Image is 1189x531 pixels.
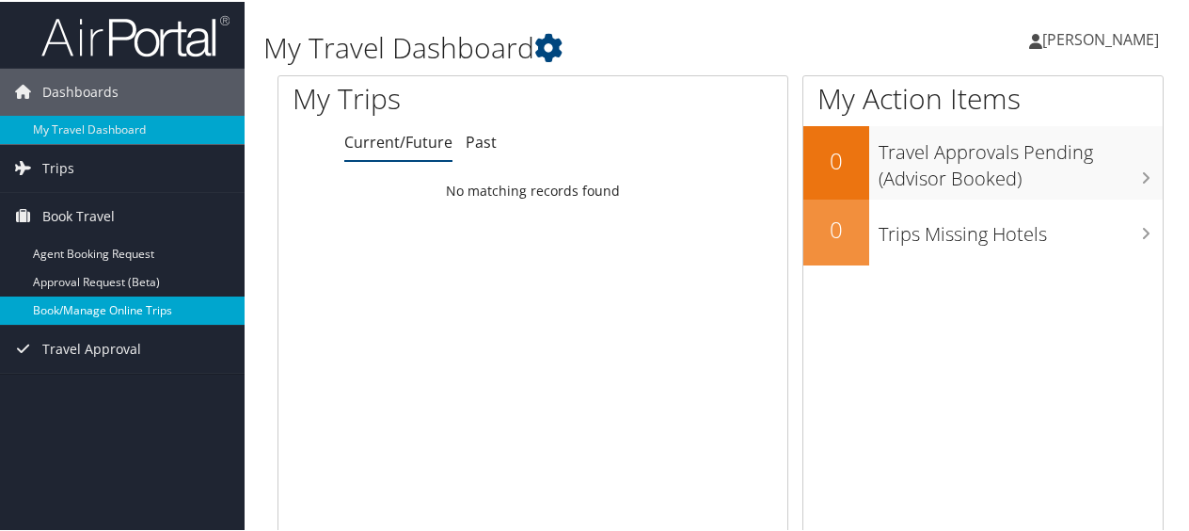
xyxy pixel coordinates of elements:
a: [PERSON_NAME] [1029,9,1178,66]
span: [PERSON_NAME] [1042,27,1159,48]
span: Travel Approval [42,324,141,371]
h1: My Action Items [803,77,1163,117]
h2: 0 [803,212,869,244]
h2: 0 [803,143,869,175]
span: Book Travel [42,191,115,238]
a: Current/Future [344,130,452,151]
span: Dashboards [42,67,119,114]
a: 0Travel Approvals Pending (Advisor Booked) [803,124,1163,197]
span: Trips [42,143,74,190]
h3: Trips Missing Hotels [879,210,1163,246]
a: 0Trips Missing Hotels [803,198,1163,264]
h3: Travel Approvals Pending (Advisor Booked) [879,128,1163,190]
img: airportal-logo.png [41,12,230,56]
a: Past [466,130,497,151]
td: No matching records found [278,172,787,206]
h1: My Trips [293,77,562,117]
h1: My Travel Dashboard [263,26,873,66]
